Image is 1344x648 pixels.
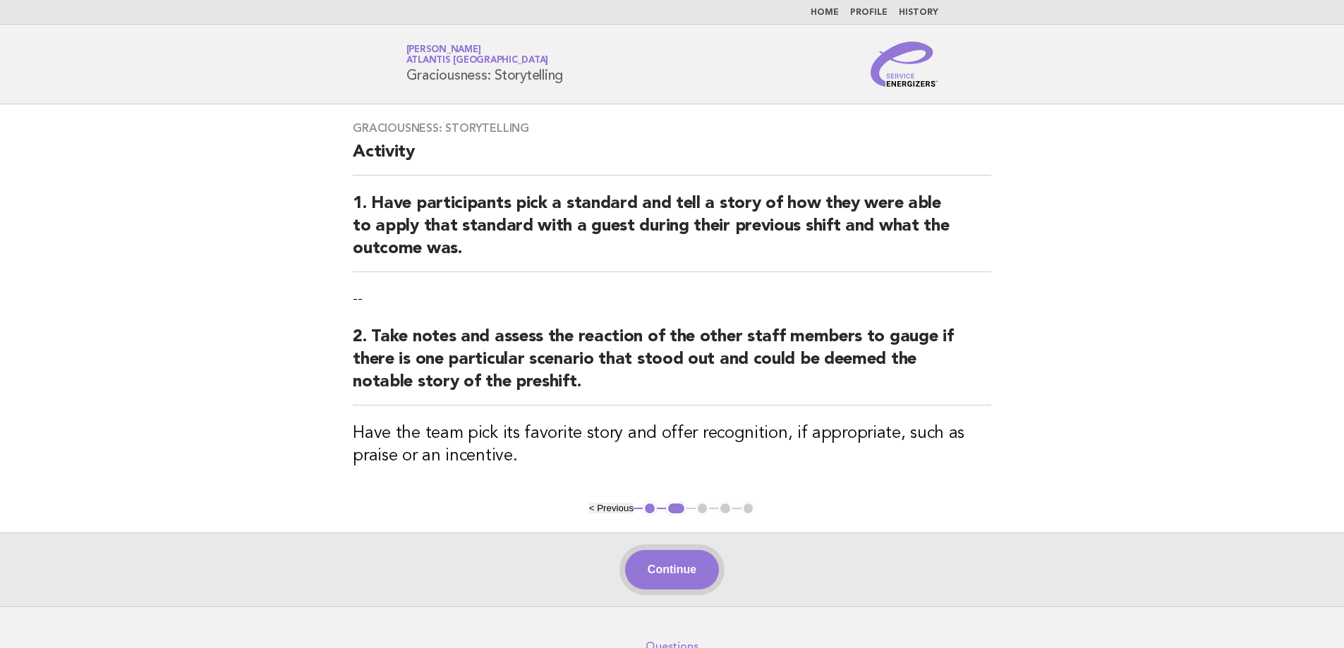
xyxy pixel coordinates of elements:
img: Service Energizers [871,42,938,87]
button: 1 [643,501,657,515]
h1: Graciousness: Storytelling [406,46,564,82]
a: Home [811,8,839,17]
a: [PERSON_NAME]Atlantis [GEOGRAPHIC_DATA] [406,45,549,65]
h2: Activity [353,141,991,176]
button: Continue [625,550,719,589]
h2: 2. Take notes and assess the reaction of the other staff members to gauge if there is one particu... [353,326,991,405]
h3: Graciousness: Storytelling [353,121,991,135]
button: < Previous [589,503,634,513]
a: History [899,8,938,17]
h3: Have the team pick its favorite story and offer recognition, if appropriate, such as praise or an... [353,422,991,467]
h2: 1. Have participants pick a standard and tell a story of how they were able to apply that standar... [353,192,991,272]
span: Atlantis [GEOGRAPHIC_DATA] [406,56,549,66]
p: -- [353,289,991,309]
a: Profile [850,8,888,17]
button: 2 [666,501,686,515]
